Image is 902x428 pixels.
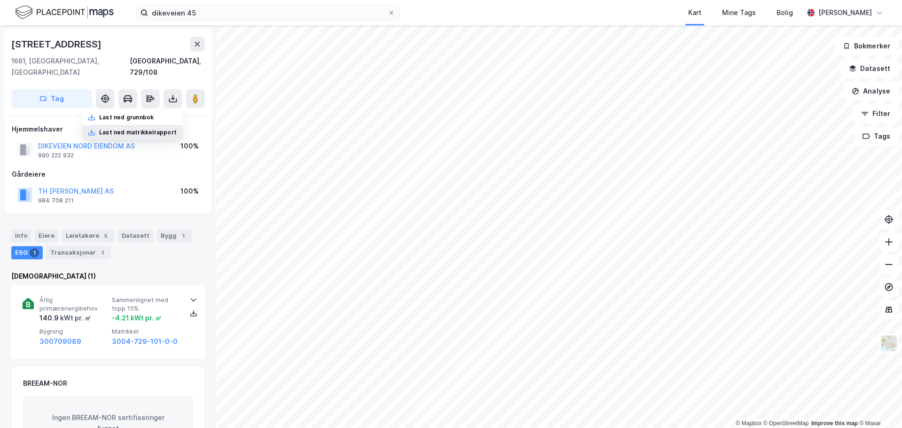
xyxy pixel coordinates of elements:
[11,271,205,282] div: [DEMOGRAPHIC_DATA] (1)
[23,378,67,389] div: BREEAM-NOR
[180,140,199,152] div: 100%
[98,248,107,257] div: 1
[157,229,192,242] div: Bygg
[11,37,103,52] div: [STREET_ADDRESS]
[130,55,205,78] div: [GEOGRAPHIC_DATA], 729/108
[11,89,92,108] button: Tag
[763,420,809,427] a: OpenStreetMap
[11,229,31,242] div: Info
[179,231,188,241] div: 1
[148,6,388,20] input: Søk på adresse, matrikkel, gårdeiere, leietakere eller personer
[736,420,762,427] a: Mapbox
[112,327,180,335] span: Matrikkel
[59,312,91,324] div: kWt pr. ㎡
[101,231,110,241] div: 5
[112,312,162,324] div: -4.21 kWt pr. ㎡
[853,104,898,123] button: Filter
[99,129,177,136] div: Last ned matrikkelrapport
[11,246,43,259] div: ESG
[777,7,793,18] div: Bolig
[39,327,108,335] span: Bygning
[62,229,114,242] div: Leietakere
[811,420,858,427] a: Improve this map
[841,59,898,78] button: Datasett
[180,186,199,197] div: 100%
[688,7,701,18] div: Kart
[38,197,74,204] div: 984 708 211
[818,7,872,18] div: [PERSON_NAME]
[47,246,111,259] div: Transaksjoner
[844,82,898,101] button: Analyse
[722,7,756,18] div: Mine Tags
[112,336,178,347] button: 3004-729-101-0-0
[855,383,902,428] iframe: Chat Widget
[39,336,81,347] button: 300709089
[39,296,108,312] span: Årlig primærenergibehov
[12,169,204,180] div: Gårdeiere
[30,248,39,257] div: 1
[38,152,74,159] div: 990 222 932
[855,127,898,146] button: Tags
[118,229,153,242] div: Datasett
[39,312,91,324] div: 140.9
[99,114,154,121] div: Last ned grunnbok
[880,335,898,352] img: Z
[15,4,114,21] img: logo.f888ab2527a4732fd821a326f86c7f29.svg
[112,296,180,312] span: Sammenlignet med topp 15%
[35,229,58,242] div: Eiere
[835,37,898,55] button: Bokmerker
[11,55,130,78] div: 1661, [GEOGRAPHIC_DATA], [GEOGRAPHIC_DATA]
[12,124,204,135] div: Hjemmelshaver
